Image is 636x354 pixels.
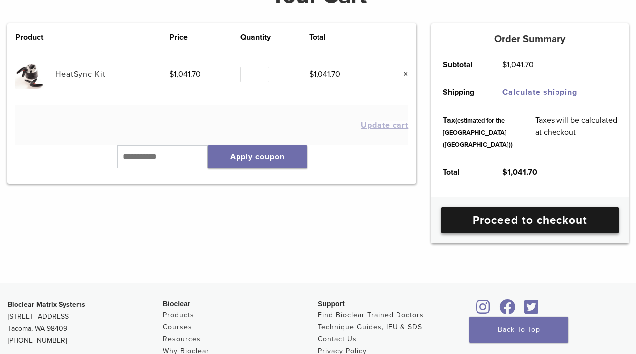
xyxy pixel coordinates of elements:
[431,33,629,45] h5: Order Summary
[502,88,577,97] a: Calculate shipping
[396,68,408,81] a: Remove this item
[309,69,314,79] span: $
[318,300,345,308] span: Support
[441,207,619,233] a: Proceed to checkout
[502,167,507,177] span: $
[431,158,491,186] th: Total
[524,106,629,158] td: Taxes will be calculated at checkout
[240,31,309,43] th: Quantity
[318,311,424,319] a: Find Bioclear Trained Doctors
[318,335,357,343] a: Contact Us
[309,31,380,43] th: Total
[169,69,174,79] span: $
[496,305,519,315] a: Bioclear
[15,31,55,43] th: Product
[8,300,85,309] strong: Bioclear Matrix Systems
[163,311,194,319] a: Products
[431,106,524,158] th: Tax
[163,300,190,308] span: Bioclear
[55,69,106,79] a: HeatSync Kit
[502,60,534,70] bdi: 1,041.70
[361,121,408,129] button: Update cart
[8,299,163,347] p: [STREET_ADDRESS] Tacoma, WA 98409 [PHONE_NUMBER]
[431,79,491,106] th: Shipping
[169,31,240,43] th: Price
[443,117,513,149] small: (estimated for the [GEOGRAPHIC_DATA] ([GEOGRAPHIC_DATA]))
[163,335,201,343] a: Resources
[318,323,422,331] a: Technique Guides, IFU & SDS
[502,60,507,70] span: $
[15,59,45,88] img: HeatSync Kit
[309,69,340,79] bdi: 1,041.70
[502,167,537,177] bdi: 1,041.70
[473,305,494,315] a: Bioclear
[521,305,542,315] a: Bioclear
[208,145,307,168] button: Apply coupon
[431,51,491,79] th: Subtotal
[169,69,201,79] bdi: 1,041.70
[163,323,192,331] a: Courses
[469,317,568,343] a: Back To Top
